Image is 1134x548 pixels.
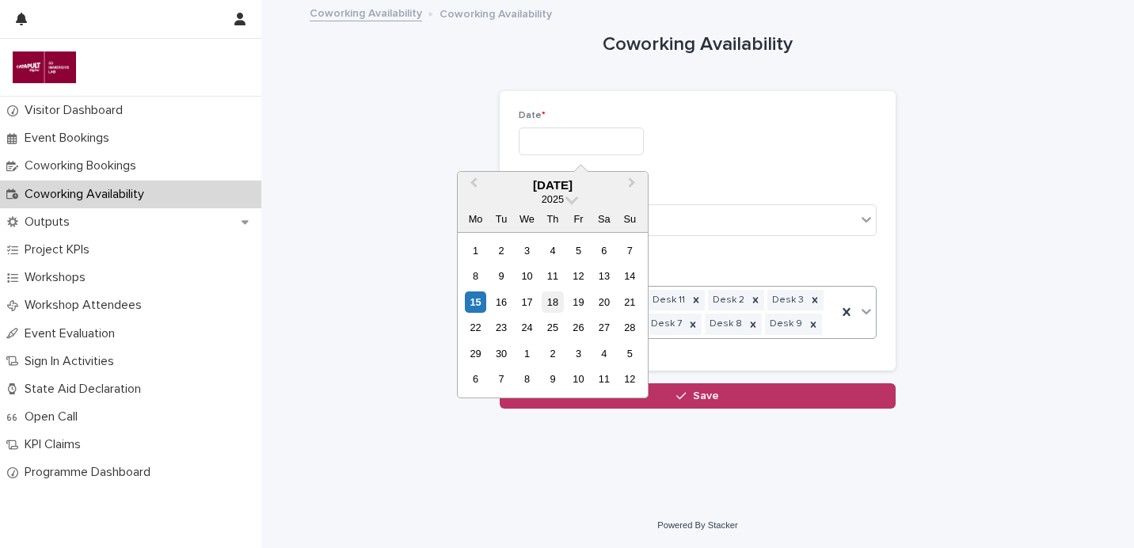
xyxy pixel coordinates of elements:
[542,291,563,313] div: Choose Thursday, 18 September 2025
[705,314,744,335] div: Desk 8
[516,265,538,287] div: Choose Wednesday, 10 September 2025
[18,103,135,118] p: Visitor Dashboard
[516,208,538,230] div: We
[465,240,486,261] div: Choose Monday, 1 September 2025
[593,240,615,261] div: Choose Saturday, 6 September 2025
[18,270,98,285] p: Workshops
[568,317,589,338] div: Choose Friday, 26 September 2025
[619,368,641,390] div: Choose Sunday, 12 October 2025
[18,158,149,173] p: Coworking Bookings
[619,265,641,287] div: Choose Sunday, 14 September 2025
[765,314,805,335] div: Desk 9
[767,290,806,311] div: Desk 3
[568,265,589,287] div: Choose Friday, 12 September 2025
[593,265,615,287] div: Choose Saturday, 13 September 2025
[657,520,737,530] a: Powered By Stacker
[18,382,154,397] p: State Aid Declaration
[516,368,538,390] div: Choose Wednesday, 8 October 2025
[18,465,163,480] p: Programme Dashboard
[465,368,486,390] div: Choose Monday, 6 October 2025
[568,208,589,230] div: Fr
[619,343,641,364] div: Choose Sunday, 5 October 2025
[593,343,615,364] div: Choose Saturday, 4 October 2025
[500,383,896,409] button: Save
[516,240,538,261] div: Choose Wednesday, 3 September 2025
[542,265,563,287] div: Choose Thursday, 11 September 2025
[593,291,615,313] div: Choose Saturday, 20 September 2025
[440,4,552,21] p: Coworking Availability
[593,208,615,230] div: Sa
[500,33,896,56] h1: Coworking Availability
[490,208,512,230] div: Tu
[13,51,76,83] img: i9DvXJckRTuEzCqe7wSy
[542,240,563,261] div: Choose Thursday, 4 September 2025
[490,343,512,364] div: Choose Tuesday, 30 September 2025
[458,178,648,192] div: [DATE]
[490,368,512,390] div: Choose Tuesday, 7 October 2025
[459,173,485,199] button: Previous Month
[465,208,486,230] div: Mo
[18,326,127,341] p: Event Evaluation
[490,240,512,261] div: Choose Tuesday, 2 September 2025
[542,343,563,364] div: Choose Thursday, 2 October 2025
[490,317,512,338] div: Choose Tuesday, 23 September 2025
[619,317,641,338] div: Choose Sunday, 28 September 2025
[18,131,122,146] p: Event Bookings
[593,317,615,338] div: Choose Saturday, 27 September 2025
[648,290,687,311] div: Desk 11
[516,343,538,364] div: Choose Wednesday, 1 October 2025
[18,437,93,452] p: KPI Claims
[646,314,684,335] div: Desk 7
[18,354,127,369] p: Sign In Activities
[490,265,512,287] div: Choose Tuesday, 9 September 2025
[516,317,538,338] div: Choose Wednesday, 24 September 2025
[465,291,486,313] div: Choose Monday, 15 September 2025
[542,317,563,338] div: Choose Thursday, 25 September 2025
[619,240,641,261] div: Choose Sunday, 7 September 2025
[568,368,589,390] div: Choose Friday, 10 October 2025
[18,242,102,257] p: Project KPIs
[516,291,538,313] div: Choose Wednesday, 17 September 2025
[542,368,563,390] div: Choose Thursday, 9 October 2025
[568,291,589,313] div: Choose Friday, 19 September 2025
[542,193,564,205] span: 2025
[619,208,641,230] div: Su
[18,215,82,230] p: Outputs
[465,265,486,287] div: Choose Monday, 8 September 2025
[310,3,422,21] a: Coworking Availability
[519,111,546,120] span: Date
[18,187,157,202] p: Coworking Availability
[542,208,563,230] div: Th
[621,173,646,199] button: Next Month
[593,368,615,390] div: Choose Saturday, 11 October 2025
[465,343,486,364] div: Choose Monday, 29 September 2025
[490,291,512,313] div: Choose Tuesday, 16 September 2025
[568,343,589,364] div: Choose Friday, 3 October 2025
[462,238,642,392] div: month 2025-09
[708,290,747,311] div: Desk 2
[693,390,719,401] span: Save
[18,409,90,424] p: Open Call
[619,291,641,313] div: Choose Sunday, 21 September 2025
[18,298,154,313] p: Workshop Attendees
[568,240,589,261] div: Choose Friday, 5 September 2025
[465,317,486,338] div: Choose Monday, 22 September 2025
